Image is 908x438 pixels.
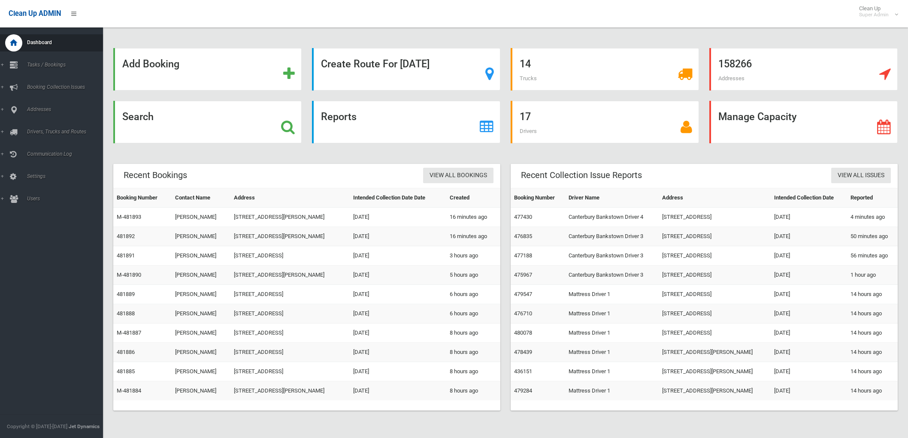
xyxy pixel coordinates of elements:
[847,227,898,246] td: 50 minutes ago
[565,188,659,208] th: Driver Name
[514,233,532,239] a: 476835
[771,323,847,343] td: [DATE]
[771,362,847,381] td: [DATE]
[659,246,771,266] td: [STREET_ADDRESS]
[350,188,446,208] th: Intended Collection Date Date
[24,62,110,68] span: Tasks / Bookings
[565,227,659,246] td: Canterbury Bankstown Driver 3
[350,381,446,401] td: [DATE]
[117,310,135,317] a: 481888
[312,48,500,91] a: Create Route For [DATE]
[117,329,141,336] a: M-481887
[514,349,532,355] a: 478439
[117,233,135,239] a: 481892
[514,368,532,375] a: 436151
[565,343,659,362] td: Mattress Driver 1
[520,128,537,134] span: Drivers
[350,304,446,323] td: [DATE]
[312,101,500,143] a: Reports
[771,188,847,208] th: Intended Collection Date
[771,343,847,362] td: [DATE]
[117,387,141,394] a: M-481884
[511,188,565,208] th: Booking Number
[7,423,67,429] span: Copyright © [DATE]-[DATE]
[831,168,891,184] a: View All Issues
[230,343,350,362] td: [STREET_ADDRESS]
[847,304,898,323] td: 14 hours ago
[847,188,898,208] th: Reported
[659,208,771,227] td: [STREET_ADDRESS]
[24,151,110,157] span: Communication Log
[847,343,898,362] td: 14 hours ago
[855,5,897,18] span: Clean Up
[230,362,350,381] td: [STREET_ADDRESS]
[771,227,847,246] td: [DATE]
[350,266,446,285] td: [DATE]
[659,188,771,208] th: Address
[659,343,771,362] td: [STREET_ADDRESS][PERSON_NAME]
[9,9,61,18] span: Clean Up ADMIN
[24,106,110,112] span: Addresses
[514,387,532,394] a: 479284
[718,111,796,123] strong: Manage Capacity
[117,368,135,375] a: 481885
[514,252,532,259] a: 477188
[565,362,659,381] td: Mattress Driver 1
[230,208,350,227] td: [STREET_ADDRESS][PERSON_NAME]
[514,214,532,220] a: 477430
[718,75,745,82] span: Addresses
[24,173,110,179] span: Settings
[230,381,350,401] td: [STREET_ADDRESS][PERSON_NAME]
[847,266,898,285] td: 1 hour ago
[565,208,659,227] td: Canterbury Bankstown Driver 4
[117,272,141,278] a: M-481890
[172,227,230,246] td: [PERSON_NAME]
[847,246,898,266] td: 56 minutes ago
[230,285,350,304] td: [STREET_ADDRESS]
[565,246,659,266] td: Canterbury Bankstown Driver 3
[514,291,532,297] a: 479547
[350,343,446,362] td: [DATE]
[446,381,500,401] td: 8 hours ago
[350,208,446,227] td: [DATE]
[771,304,847,323] td: [DATE]
[350,285,446,304] td: [DATE]
[771,246,847,266] td: [DATE]
[659,362,771,381] td: [STREET_ADDRESS][PERSON_NAME]
[446,304,500,323] td: 6 hours ago
[520,75,537,82] span: Trucks
[859,12,889,18] small: Super Admin
[350,246,446,266] td: [DATE]
[423,168,493,184] a: View All Bookings
[659,266,771,285] td: [STREET_ADDRESS]
[230,188,350,208] th: Address
[771,266,847,285] td: [DATE]
[117,214,141,220] a: M-481893
[230,304,350,323] td: [STREET_ADDRESS]
[847,323,898,343] td: 14 hours ago
[565,304,659,323] td: Mattress Driver 1
[771,208,847,227] td: [DATE]
[321,111,357,123] strong: Reports
[565,266,659,285] td: Canterbury Bankstown Driver 3
[350,227,446,246] td: [DATE]
[709,101,898,143] a: Manage Capacity
[771,381,847,401] td: [DATE]
[172,304,230,323] td: [PERSON_NAME]
[709,48,898,91] a: 158266 Addresses
[24,84,110,90] span: Booking Collection Issues
[565,381,659,401] td: Mattress Driver 1
[659,285,771,304] td: [STREET_ADDRESS]
[520,58,531,70] strong: 14
[122,58,179,70] strong: Add Booking
[446,188,500,208] th: Created
[659,227,771,246] td: [STREET_ADDRESS]
[520,111,531,123] strong: 17
[172,246,230,266] td: [PERSON_NAME]
[69,423,100,429] strong: Jet Dynamics
[446,323,500,343] td: 8 hours ago
[172,343,230,362] td: [PERSON_NAME]
[24,129,110,135] span: Drivers, Trucks and Routes
[117,349,135,355] a: 481886
[113,167,197,184] header: Recent Bookings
